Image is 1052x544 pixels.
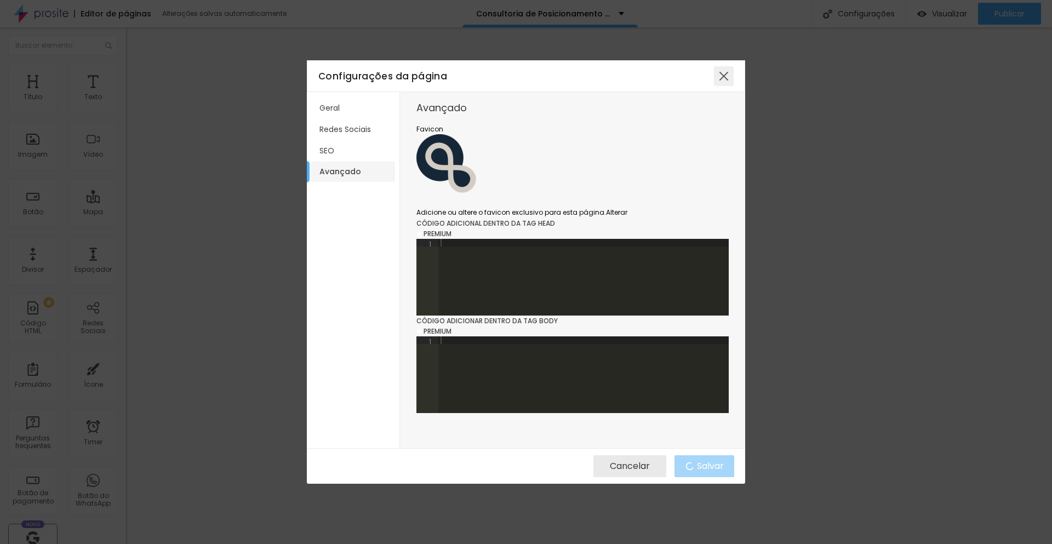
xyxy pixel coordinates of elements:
span: Código adicional dentro da tag HEAD [416,219,555,228]
li: Avançado [311,162,395,182]
img: favicon_final.png [416,134,487,204]
div: 1 [416,336,438,344]
span: Adicione ou altere o favicon exclusivo para esta página. [416,208,606,217]
span: Alterar [606,208,627,217]
span: Salvar [697,461,724,471]
li: Redes Sociais [311,119,395,140]
div: Avançado [416,103,729,113]
span: Cancelar [610,461,650,471]
button: Cancelar [593,455,666,477]
li: Geral [311,98,395,118]
span: Código adicionar dentro da tag BODY [416,316,558,325]
li: SEO [311,141,395,161]
span: Configurações da página [318,70,447,83]
button: Salvar [674,455,734,477]
div: 1 [416,239,438,247]
span: Premium [424,229,451,238]
span: Favicon [416,124,443,134]
span: Premium [424,327,451,336]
